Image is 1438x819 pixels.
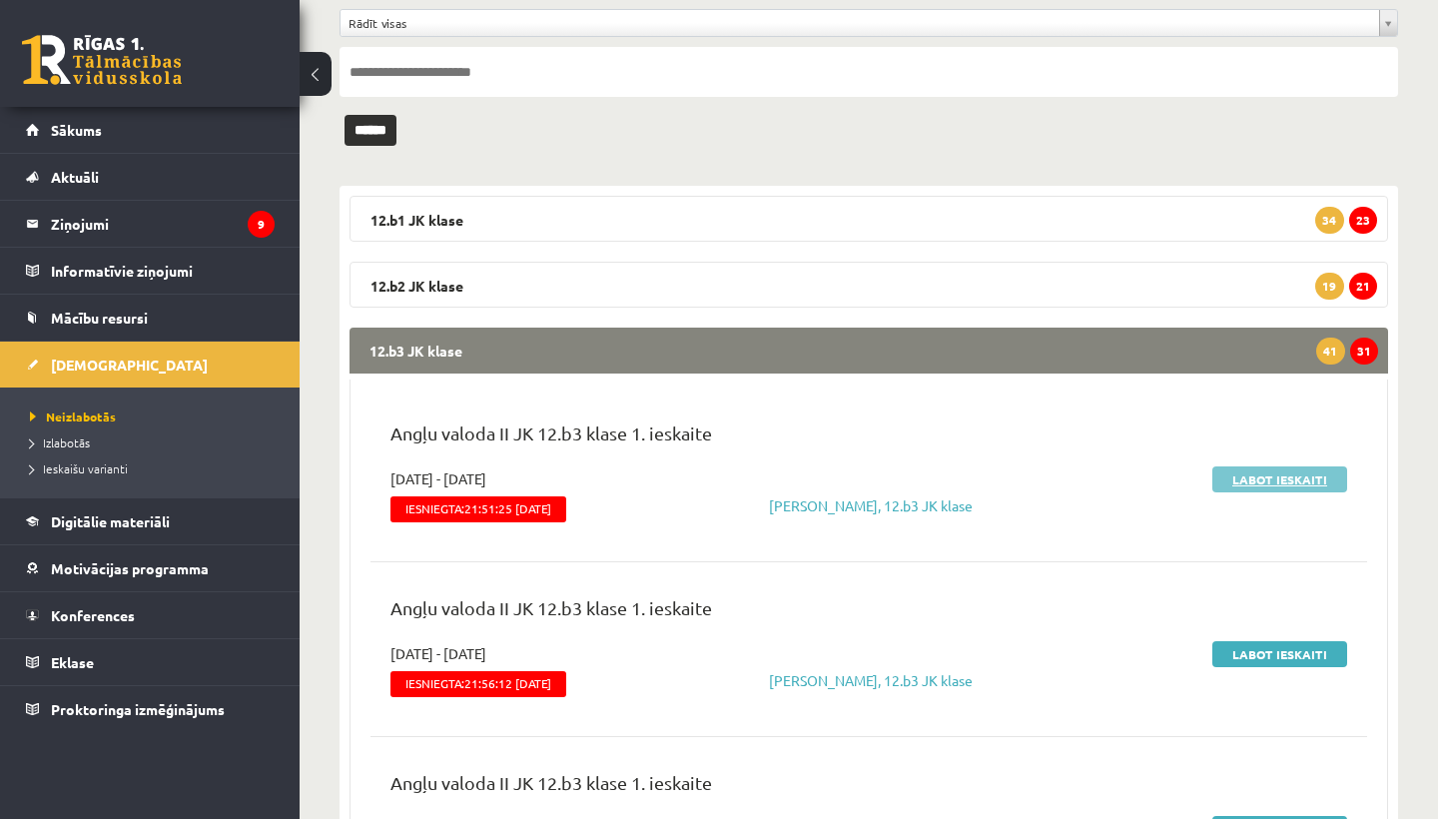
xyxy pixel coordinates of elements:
a: Neizlabotās [30,408,280,425]
p: Angļu valoda II JK 12.b3 klase 1. ieskaite [390,769,1347,806]
span: Motivācijas programma [51,559,209,577]
span: Neizlabotās [30,409,116,424]
span: 21 [1349,273,1377,300]
span: Ieskaišu varianti [30,460,128,476]
a: Aktuāli [26,154,275,200]
span: Digitālie materiāli [51,512,170,530]
a: Labot ieskaiti [1212,641,1347,667]
a: Izlabotās [30,433,280,451]
a: Labot ieskaiti [1212,466,1347,492]
span: [DATE] - [DATE] [390,468,486,489]
a: Konferences [26,592,275,638]
span: Konferences [51,606,135,624]
a: Ziņojumi9 [26,201,275,247]
span: [DEMOGRAPHIC_DATA] [51,356,208,374]
span: [DATE] - [DATE] [390,643,486,664]
i: 9 [248,211,275,238]
span: Iesniegta: [390,671,566,697]
span: 21:51:25 [DATE] [464,501,551,515]
a: [PERSON_NAME], 12.b3 JK klase [769,671,973,689]
a: Informatīvie ziņojumi [26,248,275,294]
legend: 12.b1 JK klase [350,196,1388,242]
span: Rādīt visas [349,10,1371,36]
a: Digitālie materiāli [26,498,275,544]
span: 21:56:12 [DATE] [464,676,551,690]
a: Proktoringa izmēģinājums [26,686,275,732]
span: 23 [1349,207,1377,234]
a: Motivācijas programma [26,545,275,591]
span: 34 [1315,207,1343,234]
p: Angļu valoda II JK 12.b3 klase 1. ieskaite [390,419,1347,456]
span: 31 [1350,338,1378,365]
a: Mācību resursi [26,295,275,341]
a: Sākums [26,107,275,153]
legend: Informatīvie ziņojumi [51,248,275,294]
span: Proktoringa izmēģinājums [51,700,225,718]
legend: Ziņojumi [51,201,275,247]
legend: 12.b3 JK klase [350,328,1388,374]
a: Ieskaišu varianti [30,459,280,477]
span: Mācību resursi [51,309,148,327]
span: Izlabotās [30,434,90,450]
span: 41 [1316,338,1344,365]
span: Iesniegta: [390,496,566,522]
span: Sākums [51,121,102,139]
a: Eklase [26,639,275,685]
a: Rādīt visas [341,10,1397,36]
span: Aktuāli [51,168,99,186]
p: Angļu valoda II JK 12.b3 klase 1. ieskaite [390,594,1347,631]
legend: 12.b2 JK klase [350,262,1388,308]
span: Eklase [51,653,94,671]
a: [PERSON_NAME], 12.b3 JK klase [769,496,973,514]
a: Rīgas 1. Tālmācības vidusskola [22,35,182,85]
span: 19 [1315,273,1343,300]
a: [DEMOGRAPHIC_DATA] [26,342,275,388]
